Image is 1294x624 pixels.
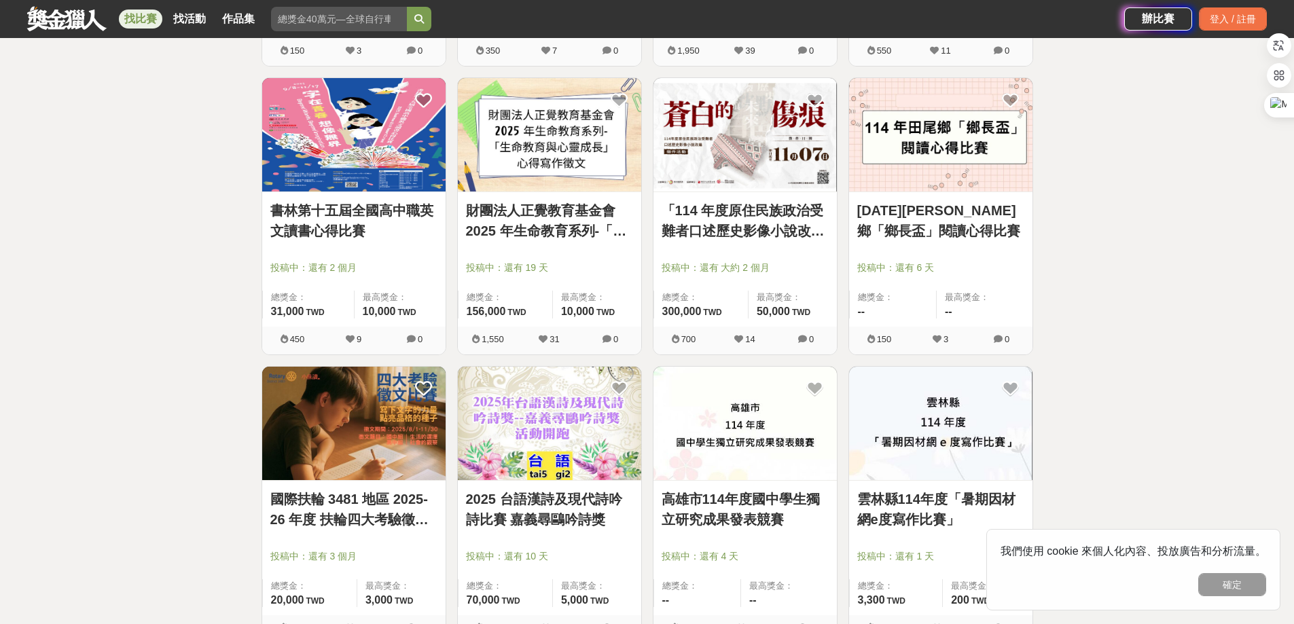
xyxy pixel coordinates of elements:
[270,549,437,564] span: 投稿中：還有 3 個月
[458,78,641,192] a: Cover Image
[271,594,304,606] span: 20,000
[357,334,361,344] span: 9
[168,10,211,29] a: 找活動
[809,334,814,344] span: 0
[357,45,361,56] span: 3
[653,78,837,191] img: Cover Image
[262,78,446,191] img: Cover Image
[467,291,544,304] span: 總獎金：
[945,306,952,317] span: --
[745,334,755,344] span: 14
[365,579,437,593] span: 最高獎金：
[397,308,416,317] span: TWD
[482,334,504,344] span: 1,550
[849,367,1032,481] a: Cover Image
[466,261,633,275] span: 投稿中：還有 19 天
[951,579,1024,593] span: 最高獎金：
[365,594,393,606] span: 3,000
[271,579,348,593] span: 總獎金：
[467,579,544,593] span: 總獎金：
[363,306,396,317] span: 10,000
[857,261,1024,275] span: 投稿中：還有 6 天
[877,334,892,344] span: 150
[1199,7,1267,31] div: 登入 / 註冊
[662,594,670,606] span: --
[561,306,594,317] span: 10,000
[271,291,346,304] span: 總獎金：
[951,594,969,606] span: 200
[590,596,609,606] span: TWD
[887,596,905,606] span: TWD
[1124,7,1192,31] a: 辦比賽
[662,549,829,564] span: 投稿中：還有 4 天
[858,579,935,593] span: 總獎金：
[552,45,557,56] span: 7
[306,596,324,606] span: TWD
[857,549,1024,564] span: 投稿中：還有 1 天
[561,291,633,304] span: 最高獎金：
[877,45,892,56] span: 550
[507,308,526,317] span: TWD
[458,367,641,481] a: Cover Image
[271,7,407,31] input: 總獎金40萬元—全球自行車設計比賽
[270,489,437,530] a: 國際扶輪 3481 地區 2025-26 年度 扶輪四大考驗徵文比賽
[662,261,829,275] span: 投稿中：還有 大約 2 個月
[418,45,423,56] span: 0
[467,306,506,317] span: 156,000
[662,291,740,304] span: 總獎金：
[1001,545,1266,557] span: 我們使用 cookie 來個人化內容、投放廣告和分析流量。
[857,489,1024,530] a: 雲林縣114年度「暑期因材網e度寫作比賽」
[217,10,260,29] a: 作品集
[270,261,437,275] span: 投稿中：還有 2 個月
[941,45,950,56] span: 11
[271,306,304,317] span: 31,000
[467,594,500,606] span: 70,000
[857,200,1024,241] a: [DATE][PERSON_NAME]鄉「鄉長盃」閱讀心得比賽
[501,596,520,606] span: TWD
[1005,45,1009,56] span: 0
[749,579,829,593] span: 最高獎金：
[561,579,633,593] span: 最高獎金：
[971,596,990,606] span: TWD
[418,334,423,344] span: 0
[681,334,696,344] span: 700
[858,306,865,317] span: --
[757,291,829,304] span: 最高獎金：
[262,367,446,480] img: Cover Image
[677,45,700,56] span: 1,950
[757,306,790,317] span: 50,000
[486,45,501,56] span: 350
[306,308,324,317] span: TWD
[262,367,446,481] a: Cover Image
[943,334,948,344] span: 3
[662,489,829,530] a: 高雄市114年度國中學生獨立研究成果發表競賽
[849,78,1032,191] img: Cover Image
[745,45,755,56] span: 39
[290,334,305,344] span: 450
[458,367,641,480] img: Cover Image
[466,489,633,530] a: 2025 台語漢詩及現代詩吟詩比賽 嘉義尋鷗吟詩獎
[653,367,837,480] img: Cover Image
[270,200,437,241] a: 書林第十五屆全國高中職英文讀書心得比賽
[662,579,733,593] span: 總獎金：
[653,367,837,481] a: Cover Image
[849,367,1032,480] img: Cover Image
[561,594,588,606] span: 5,000
[945,291,1024,304] span: 最高獎金：
[792,308,810,317] span: TWD
[749,594,757,606] span: --
[1198,573,1266,596] button: 確定
[662,200,829,241] a: 「114 年度原住民族政治受難者口述歷史影像小說改編」徵件活動
[363,291,437,304] span: 最高獎金：
[662,306,702,317] span: 300,000
[858,594,885,606] span: 3,300
[858,291,929,304] span: 總獎金：
[466,549,633,564] span: 投稿中：還有 10 天
[703,308,721,317] span: TWD
[596,308,615,317] span: TWD
[466,200,633,241] a: 財團法人正覺教育基金會 2025 年生命教育系列-「生命教育與心靈成長」心得寫作徵文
